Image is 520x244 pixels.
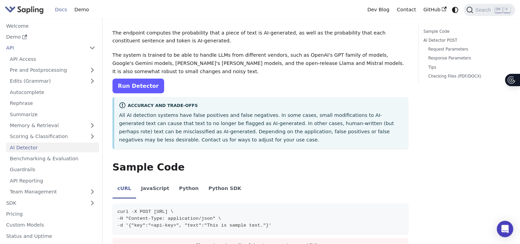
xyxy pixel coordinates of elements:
[174,180,203,199] li: Python
[2,231,99,241] a: Status and Uptime
[6,65,99,75] a: Pre and Postprocessing
[419,4,450,15] a: GitHub
[503,6,510,13] kbd: K
[393,4,420,15] a: Contact
[2,43,85,53] a: API
[6,165,99,175] a: Guardrails
[85,43,99,53] button: Collapse sidebar category 'API'
[117,223,271,228] span: -d '{"key":"<api-key>", "text":"This is sample text."}'
[497,221,513,237] div: Open Intercom Messenger
[117,216,221,221] span: -H "Content-Type: application/json" \
[51,4,71,15] a: Docs
[428,46,505,53] a: Request Parameters
[71,4,93,15] a: Demo
[85,198,99,208] button: Expand sidebar category 'SDK'
[119,102,403,110] div: Accuracy and Trade-offs
[6,176,99,186] a: API Reporting
[6,154,99,164] a: Benchmarking & Evaluation
[5,5,46,15] a: Sapling.ai
[112,29,408,45] p: The endpoint computes the probability that a piece of text is AI-generated, as well as the probab...
[6,98,99,108] a: Rephrase
[2,220,99,230] a: Custom Models
[6,109,99,119] a: Summarize
[2,32,99,42] a: Demo
[112,51,408,76] p: The system is trained to be able to handle LLMs from different vendors, such as OpenAI's GPT fami...
[428,64,505,71] a: Tips
[112,79,164,93] a: Run Detector
[2,21,99,31] a: Welcome
[136,180,174,199] li: JavaScript
[6,121,99,131] a: Memory & Retrieval
[423,37,508,44] a: AI Detector POST
[6,54,99,64] a: API Access
[6,187,99,197] a: Team Management
[423,28,508,35] a: Sample Code
[203,180,246,199] li: Python SDK
[450,5,460,15] button: Switch between dark and light mode (currently system mode)
[5,5,44,15] img: Sapling.ai
[117,209,173,214] span: curl -X POST [URL] \
[6,76,99,86] a: Edits (Grammar)
[2,209,99,219] a: Pricing
[6,143,99,152] a: AI Detector
[112,180,136,199] li: cURL
[363,4,393,15] a: Dev Blog
[119,111,403,144] p: All AI detection systems have false positives and false negatives. In some cases, small modificat...
[2,198,85,208] a: SDK
[464,4,515,16] button: Search (Ctrl+K)
[6,132,99,141] a: Scoring & Classification
[428,55,505,62] a: Response Parameters
[6,87,99,97] a: Autocomplete
[112,161,408,174] h2: Sample Code
[473,7,495,13] span: Search
[428,73,505,80] a: Checking Files (PDF/DOCX)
